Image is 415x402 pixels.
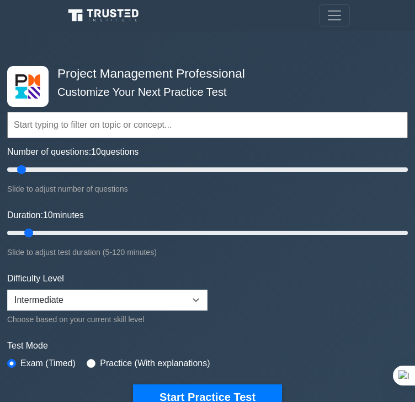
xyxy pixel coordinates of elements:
[100,357,210,370] label: Practice (With explanations)
[7,272,64,285] label: Difficulty Level
[7,313,208,326] div: Choose based on your current skill level
[91,147,101,156] span: 10
[53,66,354,81] h4: Project Management Professional
[43,210,53,220] span: 10
[20,357,76,370] label: Exam (Timed)
[7,339,408,352] label: Test Mode
[7,246,408,259] div: Slide to adjust test duration (5-120 minutes)
[7,182,408,195] div: Slide to adjust number of questions
[7,145,139,159] label: Number of questions: questions
[7,209,84,222] label: Duration: minutes
[319,4,350,26] button: Toggle navigation
[7,112,408,138] input: Start typing to filter on topic or concept...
